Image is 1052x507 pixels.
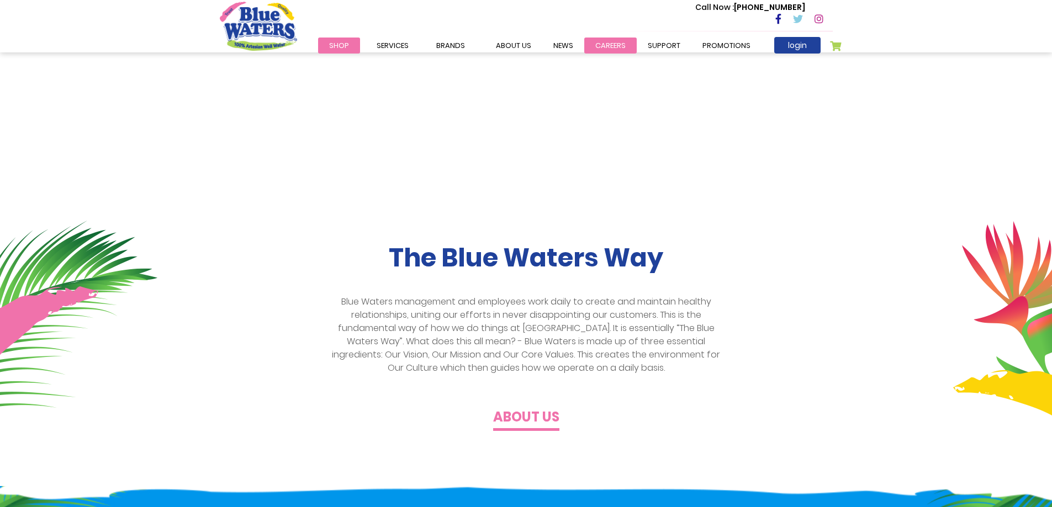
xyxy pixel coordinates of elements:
span: Shop [329,40,349,51]
a: careers [584,38,637,54]
p: [PHONE_NUMBER] [695,2,805,13]
h2: The Blue Waters Way [220,243,833,273]
a: Promotions [691,38,762,54]
span: Call Now : [695,2,734,13]
span: Services [377,40,409,51]
a: support [637,38,691,54]
p: Blue Waters management and employees work daily to create and maintain healthy relationships, uni... [326,295,726,375]
a: About us [493,412,559,425]
h4: About us [493,409,559,425]
a: about us [485,38,542,54]
span: Brands [436,40,465,51]
a: News [542,38,584,54]
a: store logo [220,2,297,50]
a: login [774,37,821,54]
